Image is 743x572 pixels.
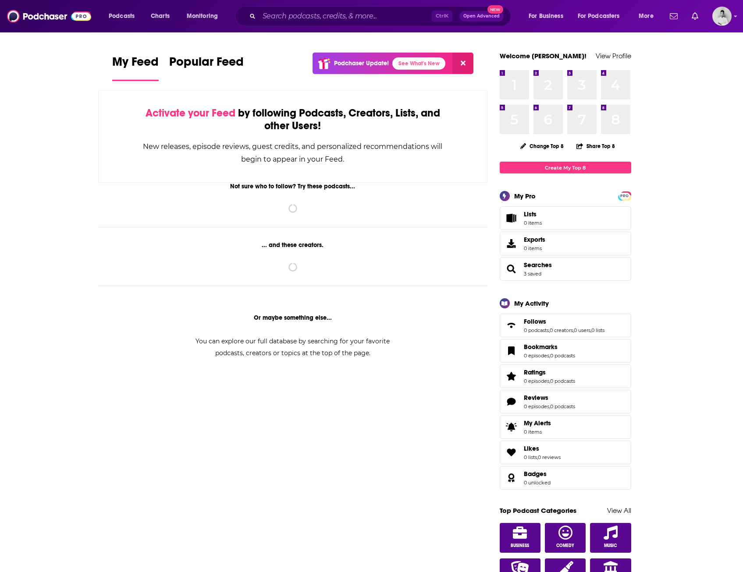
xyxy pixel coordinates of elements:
span: Monitoring [187,10,218,22]
span: Podcasts [109,10,135,22]
a: 3 saved [524,271,541,277]
a: 0 podcasts [550,403,575,410]
a: View Profile [596,52,631,60]
div: Not sure who to follow? Try these podcasts... [98,183,488,190]
span: Lists [503,212,520,224]
span: 0 items [524,220,542,226]
a: 0 podcasts [524,327,549,333]
span: Likes [524,445,539,452]
input: Search podcasts, credits, & more... [259,9,432,23]
a: Charts [145,9,175,23]
div: by following Podcasts, Creators, Lists, and other Users! [142,107,444,132]
span: Ratings [524,368,546,376]
a: Comedy [545,523,586,553]
a: My Feed [112,54,159,81]
a: 0 podcasts [550,378,575,384]
div: New releases, episode reviews, guest credits, and personalized recommendations will begin to appe... [142,140,444,166]
a: Follows [503,319,520,332]
span: Reviews [500,390,631,413]
span: Business [511,543,529,548]
button: open menu [103,9,146,23]
a: Welcome [PERSON_NAME]! [500,52,587,60]
span: Logged in as onsibande [712,7,732,26]
span: Lists [524,210,537,218]
span: Badges [524,470,547,478]
span: , [537,454,538,460]
a: Bookmarks [503,345,520,357]
a: 0 lists [591,327,604,333]
span: Charts [151,10,170,22]
p: Podchaser Update! [334,60,389,67]
button: open menu [633,9,665,23]
a: 0 lists [524,454,537,460]
span: 0 items [524,245,545,251]
span: For Business [529,10,563,22]
span: My Alerts [524,419,551,427]
a: 0 users [574,327,590,333]
span: For Podcasters [578,10,620,22]
button: Change Top 8 [515,141,569,152]
a: Exports [500,232,631,255]
a: 0 reviews [538,454,561,460]
span: Activate your Feed [146,106,235,120]
a: Popular Feed [169,54,244,81]
a: Lists [500,206,631,230]
a: 0 creators [550,327,573,333]
a: Follows [524,318,604,325]
a: Badges [503,472,520,484]
span: Exports [503,237,520,250]
a: Badges [524,470,551,478]
span: New [487,5,503,14]
a: 0 episodes [524,353,549,359]
img: User Profile [712,7,732,26]
a: Ratings [524,368,575,376]
a: Likes [524,445,561,452]
div: My Activity [514,299,549,307]
span: , [549,378,550,384]
a: 0 episodes [524,403,549,410]
span: More [639,10,654,22]
span: Bookmarks [524,343,558,351]
span: , [549,327,550,333]
span: Ratings [500,364,631,388]
button: Share Top 8 [576,138,615,155]
span: Follows [500,314,631,337]
span: Bookmarks [500,339,631,363]
span: Music [604,543,617,548]
button: Show profile menu [712,7,732,26]
span: , [549,403,550,410]
a: Show notifications dropdown [688,9,702,24]
span: My Alerts [503,421,520,433]
span: Exports [524,236,545,244]
span: , [549,353,550,359]
span: Lists [524,210,542,218]
a: PRO [619,192,630,199]
a: Top Podcast Categories [500,506,576,515]
button: open menu [572,9,633,23]
span: Likes [500,441,631,464]
a: Music [590,523,631,553]
div: Or maybe something else... [98,314,488,321]
span: Follows [524,318,546,325]
div: Search podcasts, credits, & more... [243,6,519,26]
button: open menu [523,9,574,23]
a: Bookmarks [524,343,575,351]
a: My Alerts [500,415,631,439]
a: Searches [503,263,520,275]
a: Reviews [524,394,575,402]
button: Open AdvancedNew [459,11,504,21]
span: Comedy [556,543,574,548]
span: Reviews [524,394,548,402]
div: My Pro [514,192,536,200]
a: Podchaser - Follow, Share and Rate Podcasts [7,8,91,25]
span: , [590,327,591,333]
span: PRO [619,193,630,199]
a: See What's New [392,57,445,70]
div: You can explore our full database by searching for your favorite podcasts, creators or topics at ... [185,335,401,359]
a: Reviews [503,395,520,408]
span: Open Advanced [463,14,500,18]
a: Searches [524,261,552,269]
span: Ctrl K [432,11,452,22]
